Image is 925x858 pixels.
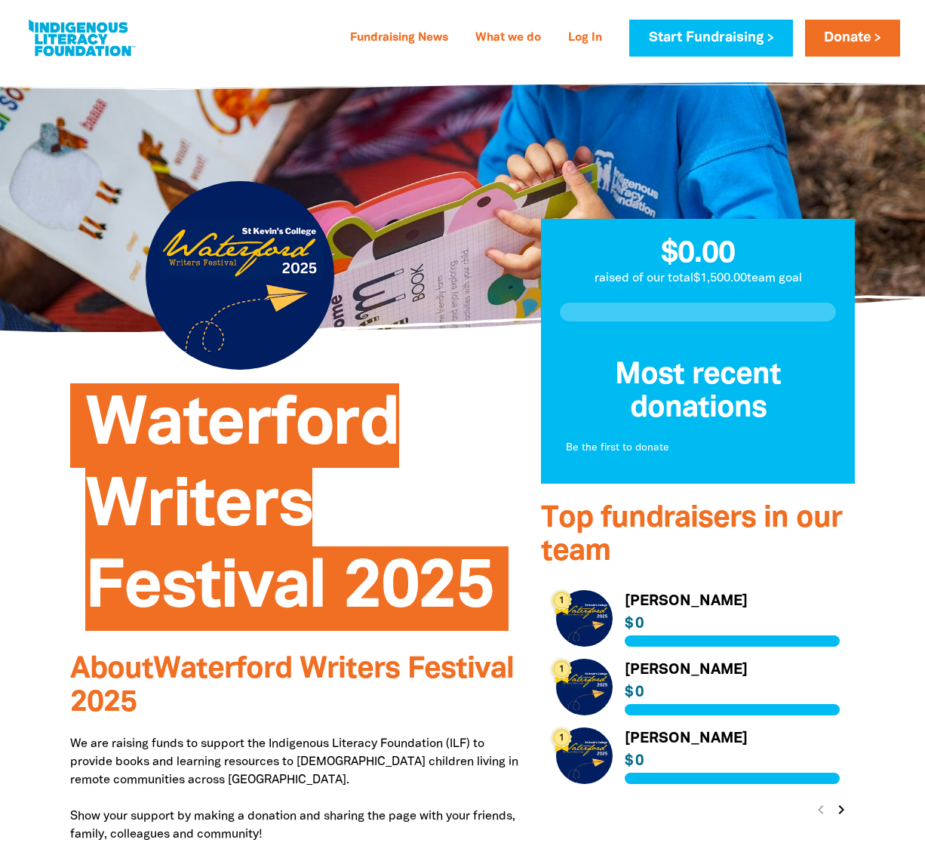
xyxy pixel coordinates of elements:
[552,659,572,679] div: 1
[70,735,518,844] p: We are raising funds to support the Indigenous Literacy Foundation (ILF) to provide books and lea...
[541,505,842,566] span: Top fundraisers in our team
[560,359,836,426] h3: Most recent donations
[832,801,850,819] i: chevron_right
[341,26,457,51] a: Fundraising News
[629,20,792,57] a: Start Fundraising
[552,590,572,610] div: 1
[556,590,840,808] div: Paginated content
[541,269,855,288] p: raised of our total $1,500.00 team goal
[566,441,830,456] p: Be the first to donate
[70,656,514,717] span: About Waterford Writers Festival 2025
[85,395,493,631] span: Waterford Writers Festival 2025
[559,26,611,51] a: Log In
[560,432,836,465] div: Paginated content
[552,727,572,748] div: 1
[831,799,852,820] button: Next page
[560,359,836,465] div: Donation stream
[466,26,550,51] a: What we do
[661,240,735,268] span: $0.00
[805,20,900,57] a: Donate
